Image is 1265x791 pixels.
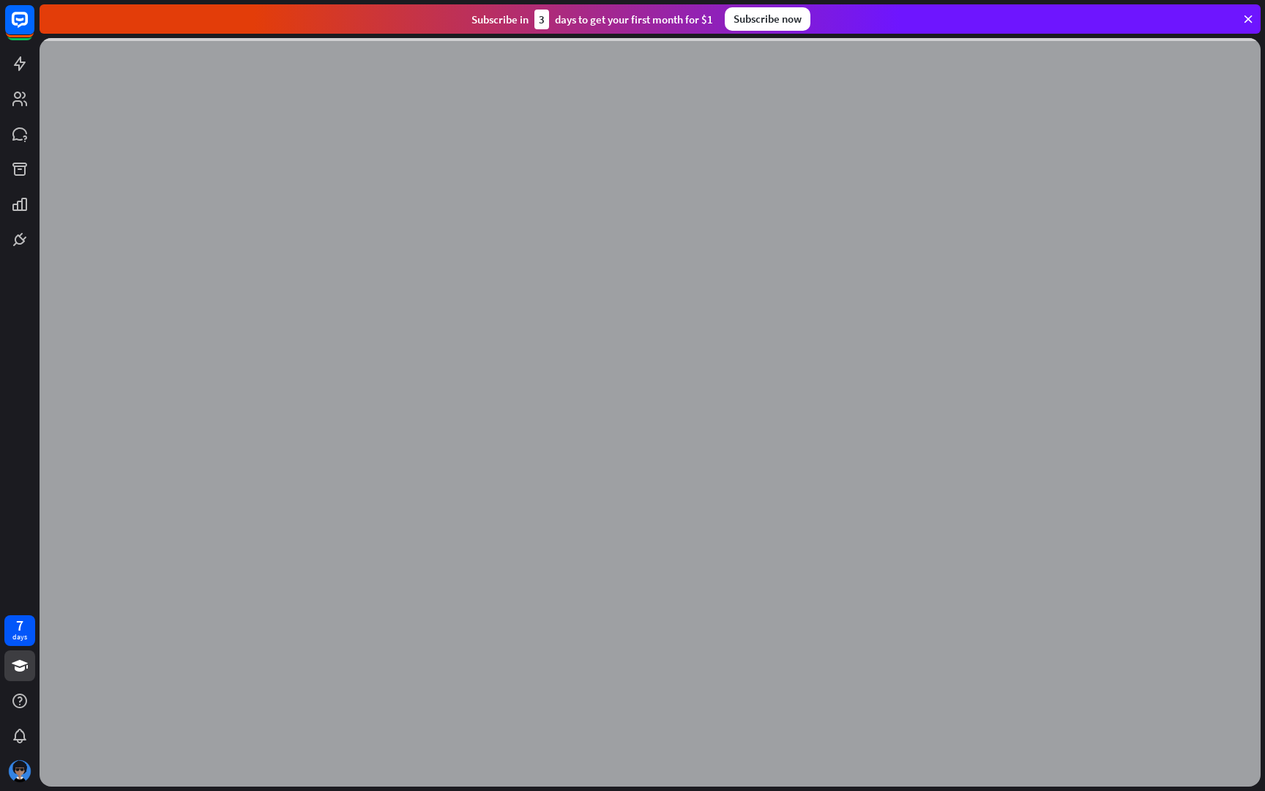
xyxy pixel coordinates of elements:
div: 7 [16,619,23,632]
a: 7 days [4,615,35,646]
div: Subscribe in days to get your first month for $1 [471,10,713,29]
div: days [12,632,27,642]
div: 3 [534,10,549,29]
div: Subscribe now [725,7,810,31]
